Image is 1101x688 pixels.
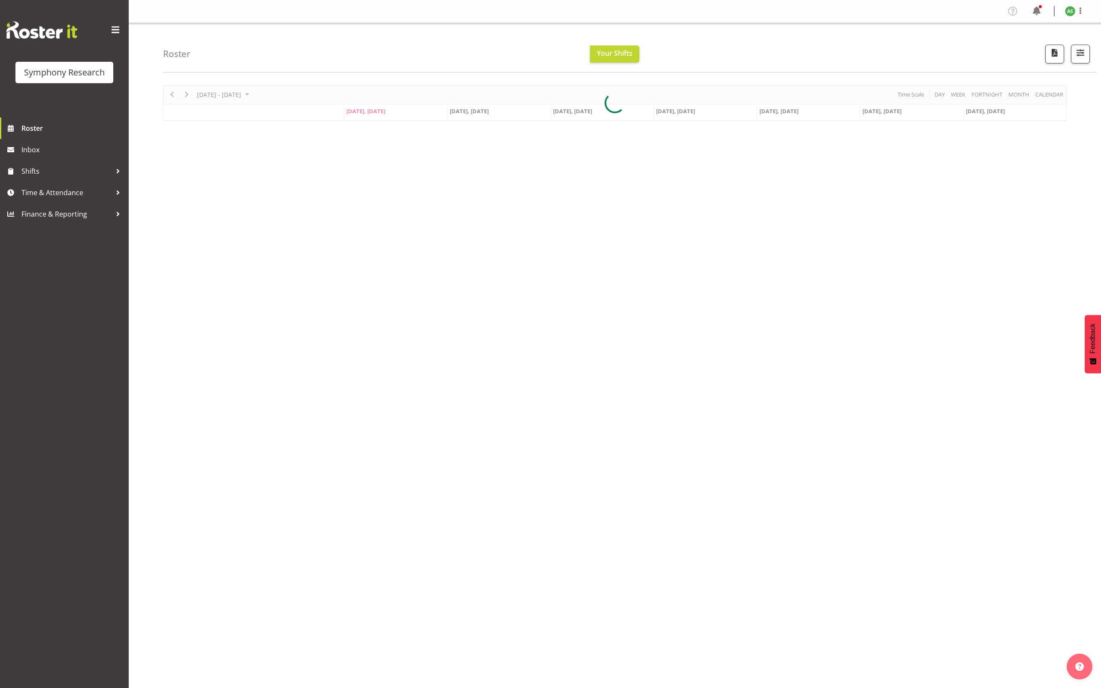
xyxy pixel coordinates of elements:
span: Time & Attendance [21,186,112,199]
span: Finance & Reporting [21,208,112,220]
span: Roster [21,122,124,135]
div: Symphony Research [24,66,105,79]
span: Your Shifts [597,48,632,58]
span: Inbox [21,143,124,156]
button: Your Shifts [590,45,639,63]
span: Shifts [21,165,112,178]
img: Rosterit website logo [6,21,77,39]
span: Feedback [1089,323,1097,353]
img: help-xxl-2.png [1075,662,1084,671]
button: Download a PDF of the roster according to the set date range. [1045,45,1064,63]
img: ange-steiger11422.jpg [1065,6,1075,16]
h4: Roster [163,49,191,59]
button: Feedback - Show survey [1085,315,1101,373]
button: Filter Shifts [1071,45,1090,63]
